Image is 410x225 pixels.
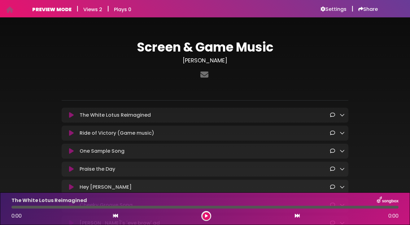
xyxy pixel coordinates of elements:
[358,6,378,12] a: Share
[80,129,154,137] p: Ride of Victory (Game music)
[107,5,109,12] h5: |
[11,197,87,204] p: The White Lotus Reimagined
[83,7,102,12] h6: Views 2
[321,6,347,12] a: Settings
[351,5,353,12] h5: |
[80,183,132,191] p: Hey [PERSON_NAME]
[62,40,348,55] h1: Screen & Game Music
[80,147,124,155] p: One Sample Song
[377,196,399,205] img: songbox-logo-white.png
[76,5,78,12] h5: |
[80,165,115,173] p: Praise the Day
[62,57,348,64] h3: [PERSON_NAME]
[32,7,72,12] h6: PREVIEW MODE
[388,212,399,220] span: 0:00
[11,212,22,219] span: 0:00
[80,111,151,119] p: The White Lotus Reimagined
[114,7,131,12] h6: Plays 0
